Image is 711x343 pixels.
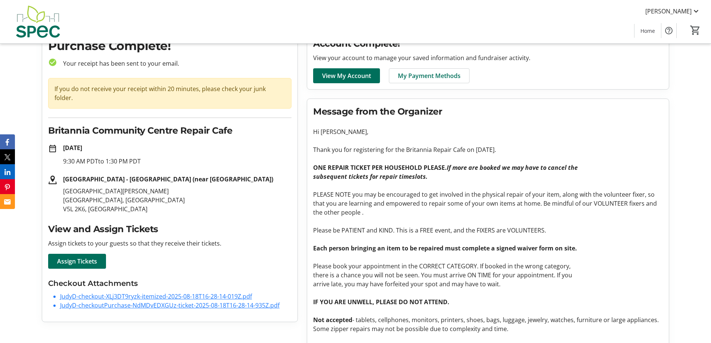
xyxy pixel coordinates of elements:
[48,278,291,289] h3: Checkout Attachments
[313,226,546,234] span: Please be PATIENT and KIND. This is a FREE event, and the FIXERS are VOLUNTEERS.
[645,7,692,16] span: [PERSON_NAME]
[4,3,71,40] img: SPEC's Logo
[639,5,707,17] button: [PERSON_NAME]
[63,175,273,183] strong: [GEOGRAPHIC_DATA] - [GEOGRAPHIC_DATA] (near [GEOGRAPHIC_DATA])
[322,71,371,80] span: View My Account
[313,190,657,216] span: PLEASE NOTE you may be encouraged to get involved in the physical repair of your item, along with...
[313,271,572,279] span: there is a chance you will not be seen. You must arrive ON TIME for your appointment. If you
[398,71,461,80] span: My Payment Methods
[60,301,280,309] a: JudyD-checkoutPurchase-NdMDvEDXGUz-ticket-2025-08-18T16-28-14-935Z.pdf
[48,239,291,248] p: Assign tickets to your guests so that they receive their tickets.
[48,254,106,269] a: Assign Tickets
[63,144,82,152] strong: [DATE]
[313,53,663,62] p: View your account to manage your saved information and fundraiser activity.
[447,163,578,172] em: If more are booked we may have to cancel the
[389,68,470,83] a: My Payment Methods
[48,144,57,153] mat-icon: date_range
[63,157,291,166] p: 9:30 AM PDT to 1:30 PM PDT
[313,68,380,83] a: View My Account
[661,23,676,38] button: Help
[313,244,577,252] strong: Each person bringing an item to be repaired must complete a signed waiver form on site.
[57,257,97,266] span: Assign Tickets
[313,172,428,181] em: subsequent tickets for repair timeslots.
[63,187,291,213] p: [GEOGRAPHIC_DATA][PERSON_NAME] [GEOGRAPHIC_DATA], [GEOGRAPHIC_DATA] V5L 2K6, [GEOGRAPHIC_DATA]
[313,298,449,306] strong: IF YOU ARE UNWELL, PLEASE DO NOT ATTEND.
[48,78,291,109] div: If you do not receive your receipt within 20 minutes, please check your junk folder.
[313,316,659,333] span: - tablets, cellphones, monitors, printers, shoes, bags, luggage, jewelry, watches, furniture or l...
[313,105,663,118] h2: Message from the Organizer
[313,127,663,136] p: Hi [PERSON_NAME],
[57,59,291,68] p: Your receipt has been sent to your email.
[313,163,578,172] strong: ONE REPAIR TICKET PER HOUSEHOLD PLEASE.
[313,145,663,154] p: Thank you for registering for the Britannia Repair Cafe on [DATE].
[640,27,655,35] span: Home
[313,37,663,50] h2: Account Complete!
[689,24,702,37] button: Cart
[48,222,291,236] h2: View and Assign Tickets
[313,262,571,270] span: Please book your appointment in the CORRECT CATEGORY. If booked in the wrong category,
[48,124,291,137] h2: Britannia Community Centre Repair Cafe
[48,58,57,67] mat-icon: check_circle
[48,37,291,55] h1: Purchase Complete!
[313,280,500,288] span: arrive late, you may have forfeited your spot and may have to wait.
[634,24,661,38] a: Home
[313,316,352,324] strong: Not accepted
[60,292,252,300] a: JudyD-checkout-XLj3DT9ryzk-itemized-2025-08-18T16-28-14-019Z.pdf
